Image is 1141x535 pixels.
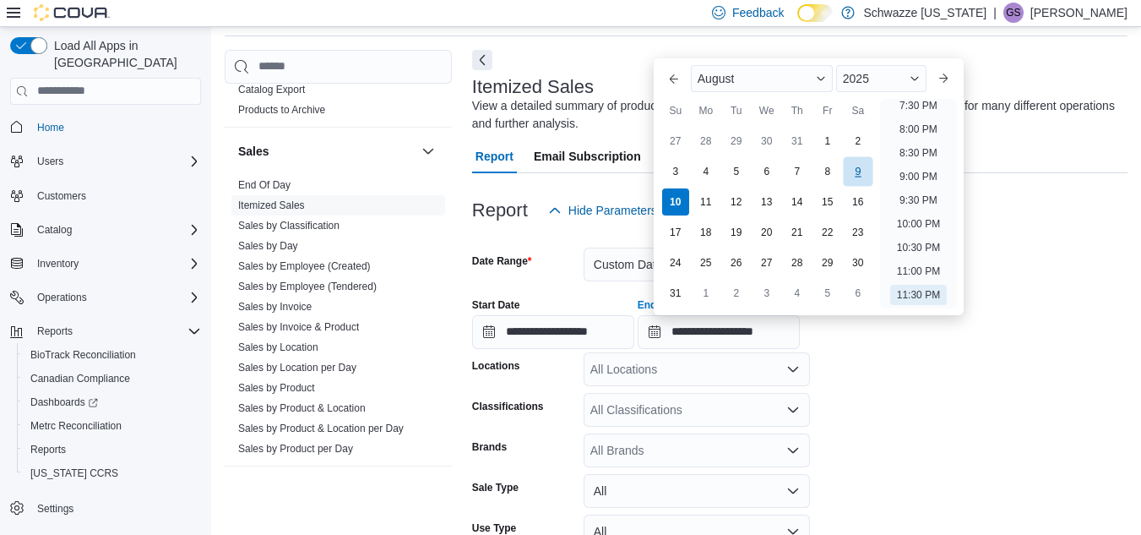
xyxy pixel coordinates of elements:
div: day-17 [662,219,689,246]
label: End Date [638,298,682,312]
button: All [584,474,810,508]
div: Fr [814,97,841,124]
div: day-2 [723,280,750,307]
div: Mo [693,97,720,124]
div: day-14 [784,188,811,216]
div: day-27 [753,249,780,276]
div: Th [784,97,811,124]
a: Sales by Product & Location [238,402,366,414]
span: Operations [30,287,201,308]
label: Classifications [472,400,544,413]
div: August, 2025 [660,126,873,308]
input: Dark Mode [797,4,833,22]
div: day-31 [662,280,689,307]
ul: Time [880,99,957,308]
div: day-19 [723,219,750,246]
button: Customers [3,183,208,208]
div: day-21 [784,219,811,246]
a: Sales by Employee (Created) [238,260,371,272]
button: Open list of options [786,444,800,457]
li: 10:30 PM [890,237,947,258]
button: Next [472,50,492,70]
a: Itemized Sales [238,199,305,211]
p: Schwazze [US_STATE] [863,3,986,23]
button: Canadian Compliance [17,367,208,390]
span: GS [1006,3,1020,23]
span: 2025 [843,72,869,85]
button: Reports [17,438,208,461]
span: Users [37,155,63,168]
button: Custom Date [584,248,810,281]
li: 9:00 PM [893,167,944,187]
div: day-25 [693,249,720,276]
div: day-6 [845,280,872,307]
span: Load All Apps in [GEOGRAPHIC_DATA] [47,37,201,71]
div: day-18 [693,219,720,246]
button: Users [30,151,70,172]
span: Sales by Invoice [238,300,312,314]
span: Operations [37,291,87,304]
h3: Taxes [238,482,271,499]
span: Sales by Employee (Created) [238,259,371,273]
li: 11:30 PM [890,285,947,305]
button: Inventory [3,252,208,276]
span: Dark Mode [797,22,798,23]
span: Sales by Product & Location [238,401,366,415]
span: Sales by Product per Day [238,442,353,456]
span: Home [37,121,64,134]
h3: Itemized Sales [472,77,594,97]
div: View a detailed summary of products sold down to the package level. This report can be used for m... [472,97,1119,133]
button: Operations [3,286,208,309]
img: Cova [34,4,110,21]
div: day-26 [723,249,750,276]
div: Su [662,97,689,124]
div: day-20 [753,219,780,246]
div: day-5 [723,158,750,185]
a: Dashboards [17,390,208,414]
a: Sales by Location per Day [238,362,356,374]
span: Dashboards [30,396,98,409]
label: Brands [472,440,507,454]
div: day-27 [662,128,689,155]
button: Home [3,115,208,139]
span: Itemized Sales [238,199,305,212]
div: Button. Open the month selector. August is currently selected. [691,65,833,92]
a: Sales by Location [238,341,318,353]
div: Tu [723,97,750,124]
div: Sa [845,97,872,124]
span: Report [475,139,513,173]
span: Catalog [30,220,201,240]
a: Sales by Product & Location per Day [238,423,404,434]
div: Products [225,79,452,127]
button: Open list of options [786,363,800,376]
h3: Sales [238,143,269,160]
a: Canadian Compliance [24,368,137,389]
span: Washington CCRS [24,463,201,483]
span: [US_STATE] CCRS [30,467,118,480]
li: 10:00 PM [890,214,947,234]
button: Reports [30,321,79,341]
div: day-31 [784,128,811,155]
span: Settings [30,497,201,518]
span: August [698,72,735,85]
p: | [993,3,997,23]
div: day-10 [662,188,689,216]
div: day-30 [753,128,780,155]
a: Sales by Invoice [238,301,312,313]
div: day-28 [784,249,811,276]
span: Reports [30,321,201,341]
div: day-7 [784,158,811,185]
span: Sales by Product & Location per Day [238,422,404,435]
a: BioTrack Reconciliation [24,345,143,365]
span: Users [30,151,201,172]
span: Products to Archive [238,103,325,117]
button: Reports [3,319,208,343]
div: day-23 [845,219,872,246]
button: Inventory [30,254,85,274]
div: day-28 [693,128,720,155]
button: Metrc Reconciliation [17,414,208,438]
h3: Report [472,200,528,221]
span: Settings [37,502,73,516]
a: Catalog Export [238,84,305,96]
span: Canadian Compliance [24,368,201,389]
